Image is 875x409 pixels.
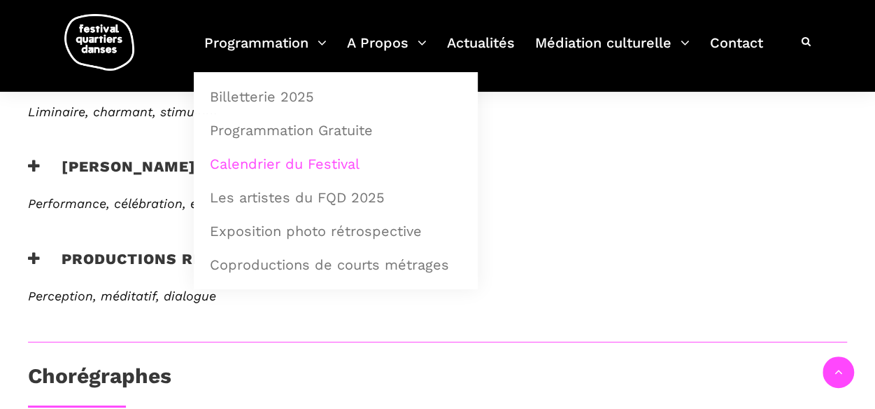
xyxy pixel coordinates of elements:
a: A Propos [347,31,427,72]
h3: Productions Realiva - Liminal (5 min) [28,250,400,285]
a: Programmation [204,31,327,72]
em: Performance, célébration, émotion [28,196,241,211]
a: Actualités [447,31,515,72]
em: Liminaire, charmant, stimulant [28,104,218,119]
em: Perception, méditatif, dialogue [28,289,216,303]
a: Calendrier du Festival [201,148,470,180]
img: logo-fqd-med [64,14,134,71]
a: Coproductions de courts métrages [201,249,470,281]
h3: [PERSON_NAME] - Like any other (5 min) [28,158,411,193]
a: Les artistes du FQD 2025 [201,181,470,214]
h3: Chorégraphes [28,363,171,398]
a: Programmation Gratuite [201,114,470,146]
a: Exposition photo rétrospective [201,215,470,247]
a: Médiation culturelle [535,31,690,72]
a: Contact [710,31,763,72]
a: Billetterie 2025 [201,81,470,113]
